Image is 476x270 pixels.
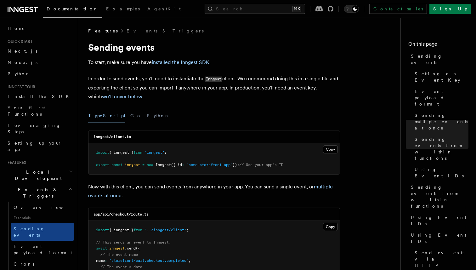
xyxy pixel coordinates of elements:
[133,228,142,232] span: from
[152,59,209,65] a: installed the Inngest SDK
[415,166,468,179] span: Using Event IDs
[182,163,184,167] span: :
[429,4,471,14] a: Sign Up
[369,4,427,14] a: Contact sales
[205,77,222,82] code: Inngest
[96,228,109,232] span: import
[125,163,140,167] span: inngest
[144,150,164,155] span: "inngest"
[5,84,35,89] span: Inngest tour
[5,160,26,165] span: Features
[5,120,74,137] a: Leveraging Steps
[164,150,167,155] span: ;
[144,228,186,232] span: "../inngest/client"
[186,163,233,167] span: "acme-storefront-app"
[233,163,239,167] span: });
[109,246,125,250] span: inngest
[11,241,74,258] a: Event payload format
[415,112,468,131] span: Sending multiple events at once
[412,164,468,181] a: Using Event IDs
[8,141,62,152] span: Setting up your app
[127,28,204,34] a: Events & Triggers
[411,232,468,244] span: Using Event IDs
[88,74,340,101] p: In order to send events, you'll need to instantiate the client. We recommend doing this in a sing...
[147,163,153,167] span: new
[156,163,171,167] span: Inngest
[408,229,468,247] a: Using Event IDs
[43,2,102,18] a: Documentation
[5,102,74,120] a: Your first Functions
[5,45,74,57] a: Next.js
[111,163,122,167] span: const
[411,214,468,227] span: Using Event IDs
[8,60,37,65] span: Node.js
[109,150,133,155] span: { Inngest }
[412,134,468,164] a: Sending events from within functions
[408,50,468,68] a: Sending events
[96,150,109,155] span: import
[5,166,74,184] button: Local Development
[130,109,142,123] button: Go
[109,228,133,232] span: { inngest }
[5,23,74,34] a: Home
[408,181,468,212] a: Sending events from within functions
[323,145,338,153] button: Copy
[5,39,32,44] span: Quick start
[5,137,74,155] a: Setting up your app
[93,135,131,139] code: inngest/client.ts
[88,28,118,34] span: Features
[323,223,338,231] button: Copy
[8,71,31,76] span: Python
[412,68,468,86] a: Setting an Event Key
[186,228,189,232] span: ;
[88,182,340,200] p: Now with this client, you can send events from anywhere in your app. You can send a single event,...
[408,212,468,229] a: Using Event IDs
[411,53,468,66] span: Sending events
[14,261,34,267] span: Crons
[189,258,191,263] span: ,
[47,6,99,11] span: Documentation
[96,163,109,167] span: export
[144,2,184,17] a: AgentKit
[415,88,468,107] span: Event payload format
[11,223,74,241] a: Sending events
[100,252,138,257] span: // The event name
[408,40,468,50] h4: On this page
[5,169,69,181] span: Local Development
[171,163,182,167] span: ({ id
[5,91,74,102] a: Install the SDK
[142,163,144,167] span: =
[11,202,74,213] a: Overview
[106,6,140,11] span: Examples
[5,187,69,199] span: Events & Triggers
[93,212,149,216] code: app/api/checkout/route.ts
[5,68,74,79] a: Python
[412,86,468,110] a: Event payload format
[88,42,340,53] h1: Sending events
[239,163,283,167] span: // Use your app's ID
[8,94,73,99] span: Install the SDK
[415,71,468,83] span: Setting an Event Key
[8,49,37,54] span: Next.js
[8,25,25,32] span: Home
[8,105,45,117] span: Your first Functions
[147,6,181,11] span: AgentKit
[102,2,144,17] a: Examples
[88,184,333,198] a: multiple events at once
[96,258,105,263] span: name
[14,205,78,210] span: Overview
[344,5,359,13] button: Toggle dark mode
[5,57,74,68] a: Node.js
[136,246,140,250] span: ({
[147,109,170,123] button: Python
[100,265,142,269] span: // The event's data
[292,6,301,12] kbd: ⌘K
[102,94,142,100] a: we'll cover below
[14,226,45,238] span: Sending events
[125,246,136,250] span: .send
[415,136,468,161] span: Sending events from within functions
[96,246,107,250] span: await
[8,123,61,134] span: Leveraging Steps
[412,110,468,134] a: Sending multiple events at once
[88,109,125,123] button: TypeScript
